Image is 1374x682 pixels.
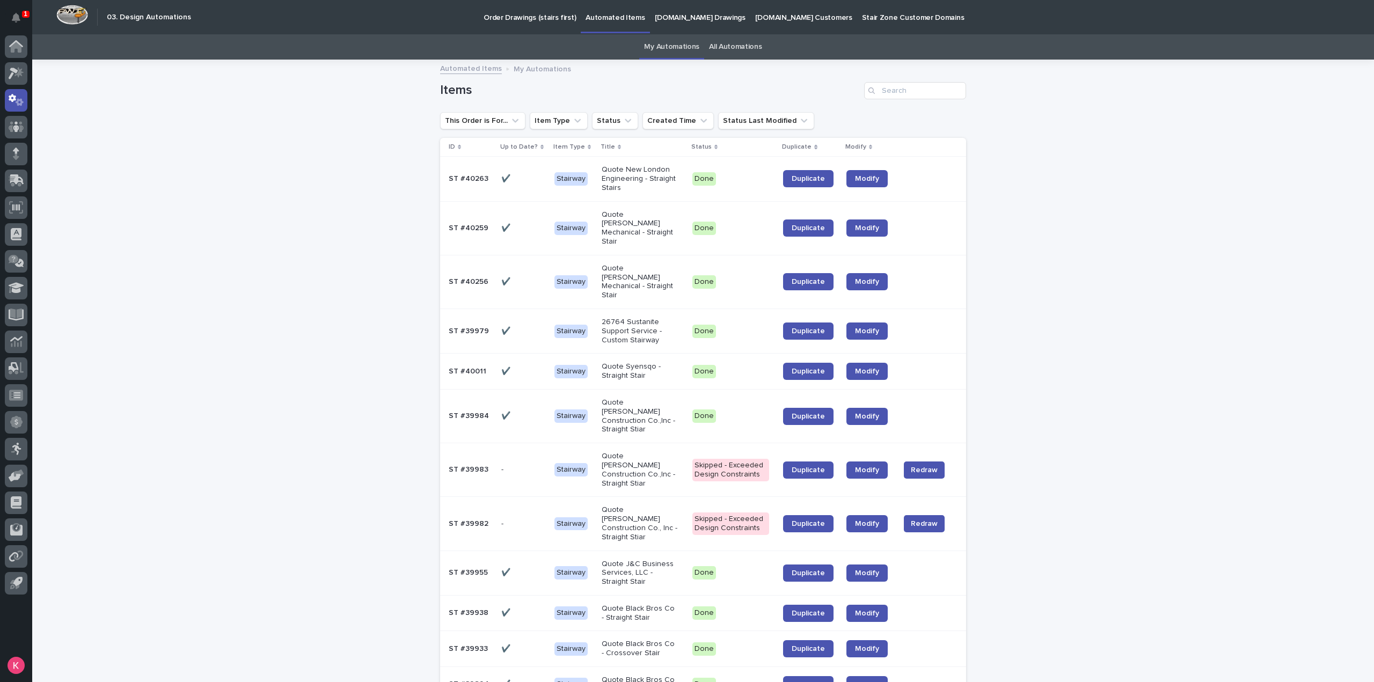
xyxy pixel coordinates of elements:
[792,175,825,182] span: Duplicate
[449,222,491,233] p: ST #40259
[783,363,834,380] a: Duplicate
[602,640,678,658] p: Quote Black Bros Co - Crossover Stair
[449,606,491,618] p: ST #39938
[514,62,571,74] p: My Automations
[846,515,888,532] a: Modify
[692,642,716,656] div: Done
[846,564,888,582] a: Modify
[449,141,455,153] p: ID
[783,322,834,340] a: Duplicate
[846,363,888,380] a: Modify
[692,409,716,423] div: Done
[846,640,888,657] a: Modify
[718,112,814,129] button: Status Last Modified
[449,325,491,336] p: ST #39979
[855,327,879,335] span: Modify
[554,409,588,423] div: Stairway
[554,222,588,235] div: Stairway
[440,157,966,201] tr: ST #40263ST #40263 ✔️✔️ StairwayQuote New London Engineering - Straight StairsDoneDuplicateModify
[783,273,834,290] a: Duplicate
[855,413,879,420] span: Modify
[440,309,966,353] tr: ST #39979ST #39979 ✔️✔️ Stairway26764 Sustanite Support Service - Custom StairwayDoneDuplicateModify
[449,365,488,376] p: ST #40011
[501,325,513,336] p: ✔️
[792,466,825,474] span: Duplicate
[792,278,825,285] span: Duplicate
[554,517,588,531] div: Stairway
[449,642,490,654] p: ST #39933
[449,172,491,184] p: ST #40263
[904,461,945,479] button: Redraw
[692,566,716,580] div: Done
[554,642,588,656] div: Stairway
[602,452,678,488] p: Quote [PERSON_NAME] Construction Co.,Inc - Straight Stiar
[602,398,678,434] p: Quote [PERSON_NAME] Construction Co.,Inc - Straight Stiar
[691,141,712,153] p: Status
[792,645,825,652] span: Duplicate
[440,497,966,551] tr: ST #39982ST #39982 -- StairwayQuote [PERSON_NAME] Construction Co., Inc - Straight StiarSkipped -...
[846,461,888,479] a: Modify
[501,172,513,184] p: ✔️
[440,595,966,631] tr: ST #39938ST #39938 ✔️✔️ StairwayQuote Black Bros Co - Straight StairDoneDuplicateModify
[602,560,678,586] p: Quote J&C Business Services, LLC - Straight Stair
[440,83,860,98] h1: Items
[554,566,588,580] div: Stairway
[554,275,588,289] div: Stairway
[911,465,938,475] span: Redraw
[855,224,879,232] span: Modify
[440,631,966,667] tr: ST #39933ST #39933 ✔️✔️ StairwayQuote Black Bros Co - Crossover StairDoneDuplicateModify
[855,645,879,652] span: Modify
[855,368,879,375] span: Modify
[783,408,834,425] a: Duplicate
[792,224,825,232] span: Duplicate
[501,606,513,618] p: ✔️
[449,275,491,287] p: ST #40256
[783,605,834,622] a: Duplicate
[501,222,513,233] p: ✔️
[449,517,491,529] p: ST #39982
[501,365,513,376] p: ✔️
[692,365,716,378] div: Done
[602,318,678,344] p: 26764 Sustanite Support Service - Custom Stairway
[792,610,825,617] span: Duplicate
[107,13,191,22] h2: 03. Design Automations
[792,520,825,527] span: Duplicate
[602,362,678,380] p: Quote Syensqo - Straight Stair
[783,461,834,479] a: Duplicate
[554,365,588,378] div: Stairway
[709,34,762,60] a: All Automations
[783,170,834,187] a: Duplicate
[501,566,513,577] p: ✔️
[5,6,27,29] button: Notifications
[692,222,716,235] div: Done
[692,275,716,289] div: Done
[530,112,588,129] button: Item Type
[845,141,866,153] p: Modify
[554,606,588,620] div: Stairway
[449,409,491,421] p: ST #39984
[855,610,879,617] span: Modify
[56,5,88,25] img: Workspace Logo
[782,141,812,153] p: Duplicate
[440,443,966,497] tr: ST #39983ST #39983 -- StairwayQuote [PERSON_NAME] Construction Co.,Inc - Straight StiarSkipped - ...
[692,325,716,338] div: Done
[501,517,506,529] p: -
[449,463,491,474] p: ST #39983
[440,112,525,129] button: This Order is For...
[440,354,966,390] tr: ST #40011ST #40011 ✔️✔️ StairwayQuote Syensqo - Straight StairDoneDuplicateModify
[501,409,513,421] p: ✔️
[440,551,966,595] tr: ST #39955ST #39955 ✔️✔️ StairwayQuote J&C Business Services, LLC - Straight StairDoneDuplicateModify
[13,13,27,30] div: Notifications1
[440,389,966,443] tr: ST #39984ST #39984 ✔️✔️ StairwayQuote [PERSON_NAME] Construction Co.,Inc - Straight StiarDoneDupl...
[911,518,938,529] span: Redraw
[554,463,588,476] div: Stairway
[792,569,825,577] span: Duplicate
[855,520,879,527] span: Modify
[792,368,825,375] span: Duplicate
[864,82,966,99] input: Search
[554,172,588,186] div: Stairway
[846,408,888,425] a: Modify
[602,210,678,246] p: Quote [PERSON_NAME] Mechanical - Straight Stair
[644,34,699,60] a: My Automations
